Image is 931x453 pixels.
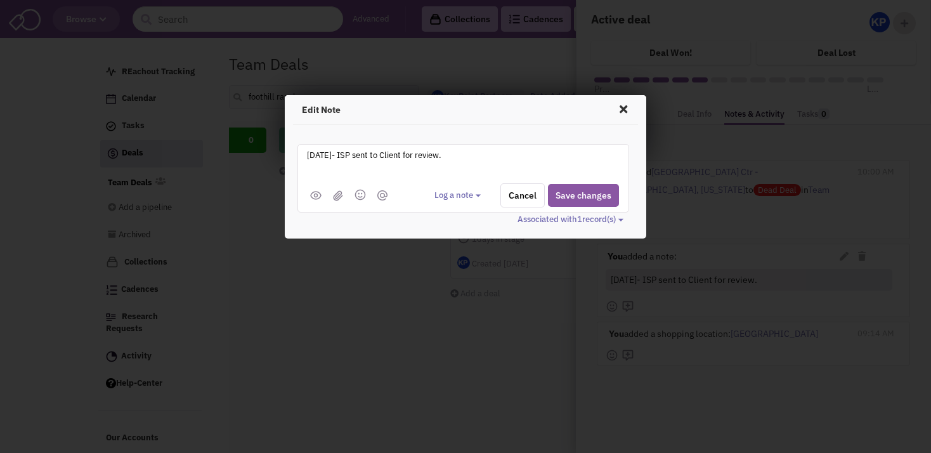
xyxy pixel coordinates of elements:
button: Associated with1record(s) [518,214,627,226]
button: Cancel [500,183,545,207]
img: public.png [310,191,322,200]
button: Save changes [548,184,619,207]
button: Log a note [434,190,485,202]
img: emoji.png [355,189,366,200]
img: mantion.png [377,190,387,200]
span: 1 [577,214,582,225]
img: (jpg,png,gif,doc,docx,xls,xlsx,pdf,txt) [333,190,343,201]
h4: Edit Note [302,104,629,115]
